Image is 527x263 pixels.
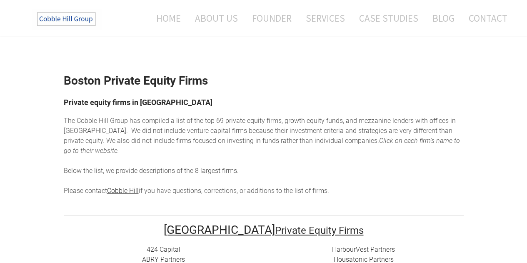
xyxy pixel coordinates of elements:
[275,225,364,236] font: Private Equity Firms
[164,223,275,237] font: [GEOGRAPHIC_DATA]
[462,7,514,29] a: Contact
[64,137,460,155] em: Click on each firm's name to go to their website.
[144,7,187,29] a: Home
[353,7,425,29] a: Case Studies
[64,187,329,195] span: Please contact if you have questions, corrections, or additions to the list of firms.
[64,116,464,196] div: he top 69 private equity firms, growth equity funds, and mezzanine lenders with offices in [GEOGR...
[64,98,212,107] font: Private equity firms in [GEOGRAPHIC_DATA]
[32,9,102,30] img: The Cobble Hill Group LLC
[64,74,208,88] strong: Boston Private Equity Firms
[147,245,180,253] a: 424 Capital
[246,7,298,29] a: Founder
[64,127,452,145] span: enture capital firms because their investment criteria and strategies are very different than pri...
[107,187,139,195] a: Cobble Hill
[426,7,461,29] a: Blog
[300,7,351,29] a: Services
[64,117,196,125] span: The Cobble Hill Group has compiled a list of t
[189,7,244,29] a: About Us
[332,245,395,253] a: HarbourVest Partners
